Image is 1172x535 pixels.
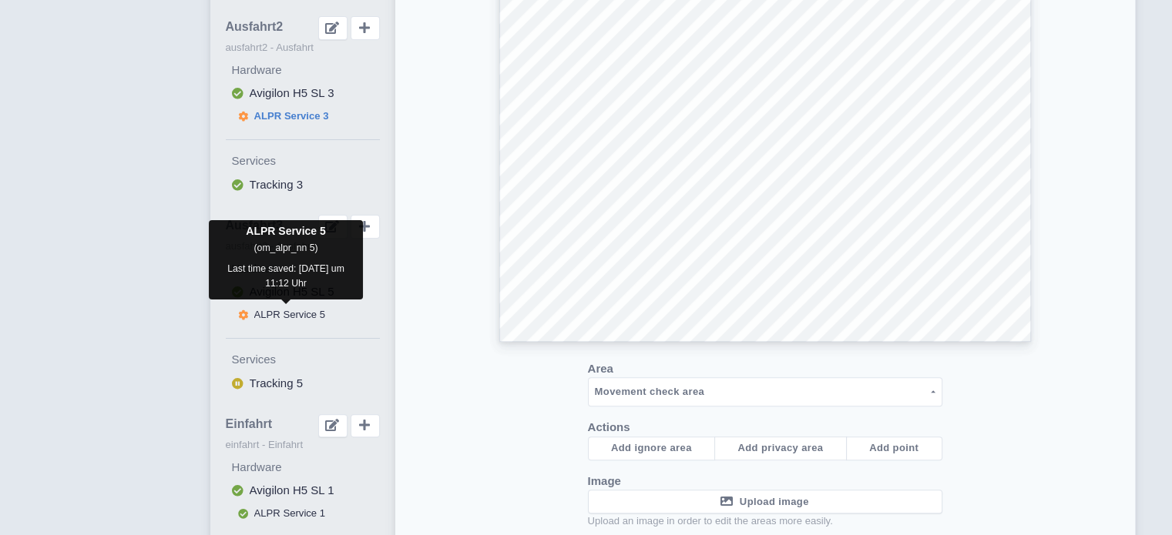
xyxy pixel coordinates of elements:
span: Ausfahrt2 [226,20,284,34]
small: Upload an image in order to edit the areas more easily. [588,513,942,529]
button: Upload image [588,490,942,513]
button: Add ignore area [588,436,716,460]
label: Services [232,351,380,369]
span: Avigilon H5 SL 1 [250,483,334,497]
span: Upload image [740,496,809,507]
span: Avigilon H5 SL 3 [250,86,334,99]
label: Area [588,360,613,378]
span: Tracking 3 [250,178,303,191]
strong: ALPR Service 5 [246,225,326,237]
span: ALPR Service 1 [254,507,326,519]
label: Actions [588,419,630,436]
button: Add point [846,436,942,460]
small: (om_alpr_nn 5) [254,242,317,253]
button: Avigilon H5 SL 3 [226,82,380,105]
button: Tracking 5 [226,372,380,396]
label: Hardware [232,459,380,476]
span: ALPR Service 5 [254,309,326,320]
span: Tracking 5 [250,376,303,390]
button: ALPR Service 5 [226,304,380,326]
div: Last time saved: [DATE] um 11:12 Uhr [215,262,357,290]
button: ALPR Service 1 [226,503,380,524]
button: Avigilon H5 SL 1 [226,479,380,503]
small: einfahrt - Einfahrt [226,437,380,453]
label: Services [232,152,380,170]
button: Add privacy area [714,436,847,460]
span: Einfahrt [226,417,272,431]
button: ALPR Service 3 [226,105,380,127]
span: ALPR Service 3 [254,110,329,122]
label: Image [588,473,621,490]
div: Movement check area [595,383,705,401]
label: Hardware [232,62,380,79]
button: Tracking 3 [226,173,380,197]
small: ausfahrt2 - Ausfahrt [226,40,380,55]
